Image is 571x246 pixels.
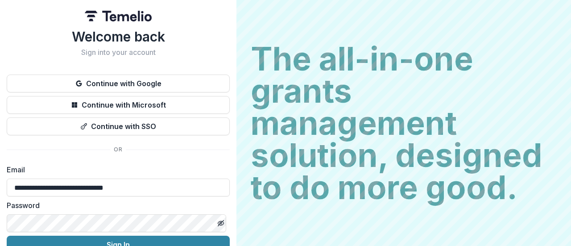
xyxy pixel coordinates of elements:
[7,75,230,92] button: Continue with Google
[85,11,152,21] img: Temelio
[7,200,224,211] label: Password
[7,96,230,114] button: Continue with Microsoft
[7,164,224,175] label: Email
[7,29,230,45] h1: Welcome back
[214,216,228,230] button: Toggle password visibility
[7,117,230,135] button: Continue with SSO
[7,48,230,57] h2: Sign into your account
